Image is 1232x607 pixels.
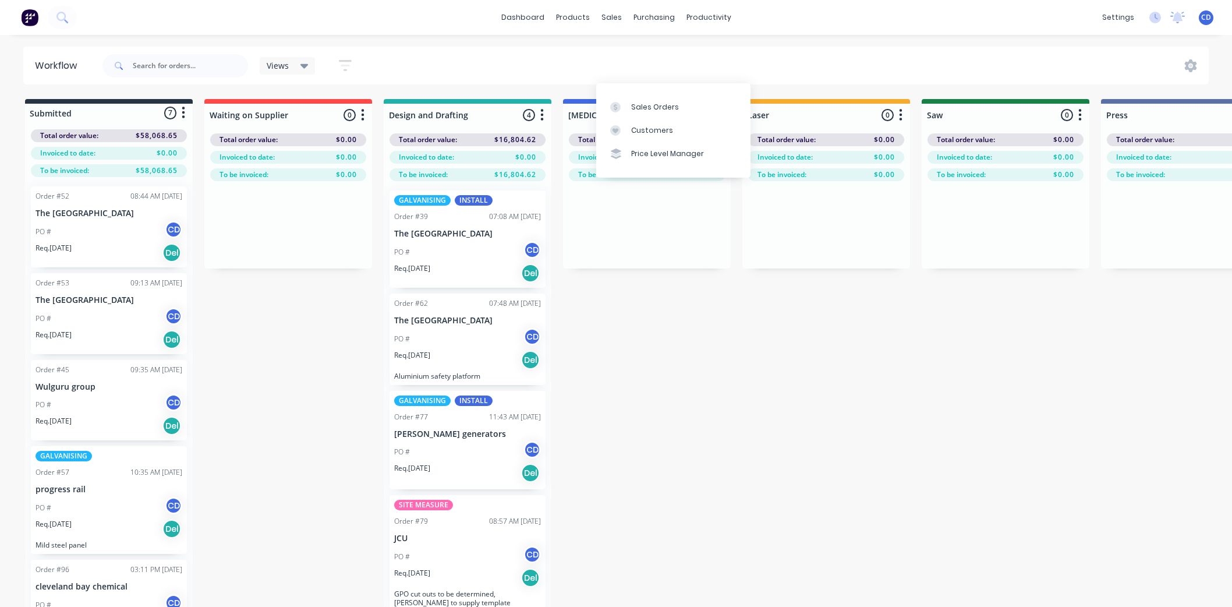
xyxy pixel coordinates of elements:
[36,451,92,461] div: GALVANISING
[36,564,69,575] div: Order #96
[394,516,428,527] div: Order #79
[757,152,813,163] span: Invoiced to date:
[523,546,541,563] div: CD
[31,446,187,554] div: GALVANISINGOrder #5710:35 AM [DATE]progress railPO #CDReq.[DATE]DelMild steel panel
[162,520,181,538] div: Del
[394,229,541,239] p: The [GEOGRAPHIC_DATA]
[521,351,540,369] div: Del
[36,582,182,592] p: cleveland bay chemical
[523,328,541,345] div: CD
[390,391,546,490] div: GALVANISINGINSTALLOrder #7711:43 AM [DATE][PERSON_NAME] generatorsPO #CDReq.[DATE]Del
[937,170,986,180] span: To be invoiced:
[1116,170,1165,180] span: To be invoiced:
[220,170,268,180] span: To be invoiced:
[596,9,628,26] div: sales
[1201,12,1211,23] span: CD
[757,170,806,180] span: To be invoiced:
[162,330,181,349] div: Del
[390,190,546,288] div: GALVANISINGINSTALLOrder #3907:08 AM [DATE]The [GEOGRAPHIC_DATA]PO #CDReq.[DATE]Del
[631,102,679,112] div: Sales Orders
[578,152,633,163] span: Invoiced to date:
[631,125,673,136] div: Customers
[394,263,430,274] p: Req. [DATE]
[681,9,737,26] div: productivity
[35,59,83,73] div: Workflow
[394,552,410,562] p: PO #
[165,394,182,411] div: CD
[36,365,69,375] div: Order #45
[578,135,636,145] span: Total order value:
[394,211,428,222] div: Order #39
[489,412,541,422] div: 11:43 AM [DATE]
[394,447,410,457] p: PO #
[31,186,187,267] div: Order #5208:44 AM [DATE]The [GEOGRAPHIC_DATA]PO #CDReq.[DATE]Del
[394,429,541,439] p: [PERSON_NAME] generators
[631,149,704,159] div: Price Level Manager
[36,330,72,340] p: Req. [DATE]
[628,9,681,26] div: purchasing
[165,497,182,514] div: CD
[36,191,69,202] div: Order #52
[394,568,430,578] p: Req. [DATE]
[937,152,992,163] span: Invoiced to date:
[36,467,69,478] div: Order #57
[1053,152,1074,163] span: $0.00
[336,135,357,145] span: $0.00
[394,534,541,544] p: JCU
[596,119,750,142] a: Customers
[36,382,182,392] p: Wulguru group
[36,227,51,237] p: PO #
[1053,170,1074,180] span: $0.00
[937,135,995,145] span: Total order value:
[394,590,541,607] p: GPO cut outs to be determined, [PERSON_NAME] to supply template
[394,195,451,206] div: GALVANISING
[455,195,493,206] div: INSTALL
[394,334,410,344] p: PO #
[596,142,750,165] a: Price Level Manager
[455,396,493,406] div: INSTALL
[874,152,895,163] span: $0.00
[596,95,750,118] a: Sales Orders
[220,135,278,145] span: Total order value:
[267,59,289,72] span: Views
[515,152,536,163] span: $0.00
[521,264,540,283] div: Del
[21,9,38,26] img: Factory
[36,313,51,324] p: PO #
[550,9,596,26] div: products
[36,416,72,426] p: Req. [DATE]
[36,541,182,549] p: Mild steel panel
[390,294,546,385] div: Order #6207:48 AM [DATE]The [GEOGRAPHIC_DATA]PO #CDReq.[DATE]DelAluminium safety platform
[130,191,182,202] div: 08:44 AM [DATE]
[130,467,182,478] div: 10:35 AM [DATE]
[40,148,95,158] span: Invoiced to date:
[130,564,182,575] div: 03:11 PM [DATE]
[36,295,182,305] p: The [GEOGRAPHIC_DATA]
[494,135,536,145] span: $16,804.62
[394,463,430,474] p: Req. [DATE]
[157,148,178,158] span: $0.00
[40,130,98,141] span: Total order value:
[521,569,540,587] div: Del
[1096,9,1140,26] div: settings
[394,350,430,361] p: Req. [DATE]
[36,519,72,530] p: Req. [DATE]
[220,152,275,163] span: Invoiced to date:
[36,485,182,495] p: progress rail
[336,170,357,180] span: $0.00
[523,241,541,259] div: CD
[399,152,454,163] span: Invoiced to date:
[489,298,541,309] div: 07:48 AM [DATE]
[36,503,51,513] p: PO #
[874,170,895,180] span: $0.00
[36,209,182,218] p: The [GEOGRAPHIC_DATA]
[165,308,182,325] div: CD
[523,441,541,458] div: CD
[1053,135,1074,145] span: $0.00
[394,396,451,406] div: GALVANISING
[489,516,541,527] div: 08:57 AM [DATE]
[757,135,816,145] span: Total order value:
[394,412,428,422] div: Order #77
[494,170,536,180] span: $16,804.62
[1116,152,1171,163] span: Invoiced to date:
